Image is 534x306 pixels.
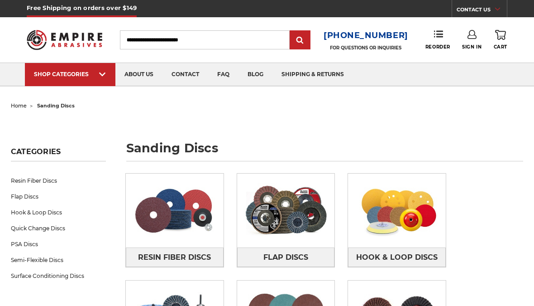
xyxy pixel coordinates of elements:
span: sanding discs [37,102,75,109]
span: Flap Discs [263,250,308,265]
p: FOR QUESTIONS OR INQUIRIES [324,45,408,51]
a: Cart [494,30,507,50]
a: CONTACT US [457,5,507,17]
a: Quick Change Discs [11,220,106,236]
img: Hook & Loop Discs [348,176,446,245]
a: [PHONE_NUMBER] [324,29,408,42]
img: Empire Abrasives [27,25,102,54]
a: Flap Discs [237,248,335,267]
a: PSA Discs [11,236,106,252]
a: contact [162,63,208,86]
span: Reorder [425,44,450,50]
a: Resin Fiber Discs [126,248,224,267]
a: Reorder [425,30,450,49]
a: Hook & Loop Discs [348,248,446,267]
h5: Categories [11,147,106,161]
img: Resin Fiber Discs [126,176,224,245]
a: blog [238,63,272,86]
a: Surface Conditioning Discs [11,268,106,284]
a: Semi-Flexible Discs [11,252,106,268]
span: Hook & Loop Discs [356,250,438,265]
a: faq [208,63,238,86]
a: about us [115,63,162,86]
h1: sanding discs [126,142,523,161]
a: shipping & returns [272,63,353,86]
a: Hook & Loop Discs [11,204,106,220]
span: Sign In [462,44,482,50]
a: home [11,102,27,109]
a: Resin Fiber Discs [11,173,106,189]
a: Flap Discs [11,189,106,204]
img: Flap Discs [237,176,335,245]
span: Resin Fiber Discs [138,250,211,265]
input: Submit [291,31,309,49]
div: SHOP CATEGORIES [34,71,106,78]
span: Cart [494,44,507,50]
